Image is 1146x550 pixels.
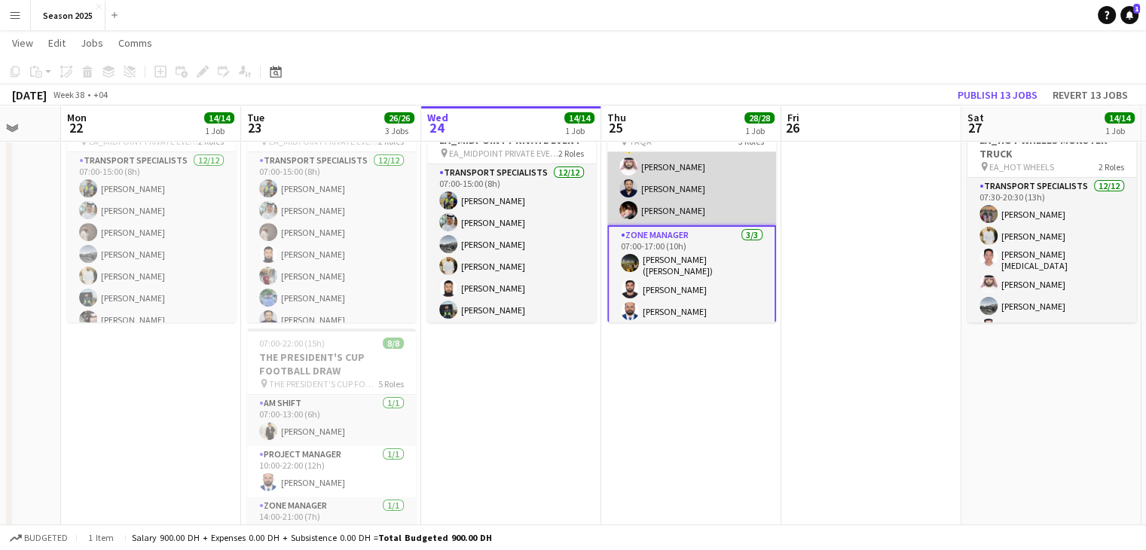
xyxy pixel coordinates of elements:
span: Sat [967,111,984,124]
h3: EA_HOT WHEELS MONSTER TRUCK [967,133,1136,160]
span: EA_MIDPOINT PRIVATE EVENT [449,148,558,159]
span: Thu [607,111,626,124]
span: 8/8 [383,338,404,349]
span: 5 Roles [378,378,404,390]
app-card-role: Transport Specialists12/1207:00-15:00 (8h)[PERSON_NAME][PERSON_NAME][PERSON_NAME][PERSON_NAME][PE... [67,152,236,444]
span: Comms [118,36,152,50]
span: Tue [247,111,264,124]
span: Total Budgeted 900.00 DH [378,532,492,543]
span: 23 [245,119,264,136]
div: 1 Job [565,125,594,136]
a: 1 [1120,6,1138,24]
div: +04 [93,89,108,100]
a: View [6,33,39,53]
a: Jobs [75,33,109,53]
button: Budgeted [8,530,70,546]
app-card-role: Transport Specialists12/1207:30-20:30 (13h)[PERSON_NAME][PERSON_NAME][PERSON_NAME][MEDICAL_DATA][... [967,178,1136,474]
span: Budgeted [24,533,68,543]
a: Edit [42,33,72,53]
app-card-role: AM SHIFT1/107:00-13:00 (6h)[PERSON_NAME] [247,395,416,446]
span: THE PRESIDENT'S CUP FOOTBALL DRAW [269,378,378,390]
div: 3 Jobs [385,125,414,136]
button: Publish 13 jobs [952,85,1044,105]
div: [DATE] [12,87,47,102]
span: 27 [965,119,984,136]
span: 1 [1133,4,1140,14]
span: 25 [605,119,626,136]
span: EA_HOT WHEELS [989,161,1054,173]
span: 22 [65,119,87,136]
button: Season 2025 [31,1,105,30]
span: 26/26 [384,112,414,124]
button: Revert 13 jobs [1047,85,1134,105]
span: Mon [67,111,87,124]
span: 14/14 [204,112,234,124]
span: 28/28 [744,112,775,124]
app-job-card: In progress07:00-15:00 (8h)14/14EA_MIDPOINT PRIVATE EVENT EA_MIDPOINT PRIVATE EVENT2 RolesTranspo... [427,99,596,322]
span: 2 Roles [1099,161,1124,173]
span: 24 [425,119,448,136]
span: Jobs [81,36,103,50]
span: 26 [785,119,799,136]
app-job-card: Updated07:30-20:30 (13h)14/14EA_HOT WHEELS MONSTER TRUCK EA_HOT WHEELS2 RolesTransport Specialist... [967,99,1136,322]
app-job-card: 07:00-15:00 (8h)14/14EA_MIDPOINT PRIVATE EVENT EA_MIDPOINT PRIVATE EVENT2 RolesTransport Speciali... [67,99,236,322]
app-job-card: 07:00-15:00 (8h)14/14EA_MIDPOINT PRIVATE EVENT EA_MIDPOINT PRIVATE EVENT2 RolesTransport Speciali... [247,99,416,322]
span: View [12,36,33,50]
div: 1 Job [205,125,234,136]
a: Comms [112,33,158,53]
div: 1 Job [1105,125,1134,136]
h3: THE PRESIDENT'S CUP FOOTBALL DRAW [247,350,416,377]
span: Wed [427,111,448,124]
span: 1 item [83,532,119,543]
app-card-role: Project Manager1/110:00-22:00 (12h)[PERSON_NAME] [247,446,416,497]
span: 07:00-22:00 (15h) [259,338,325,349]
app-card-role: Transport Specialists12/1207:00-15:00 (8h)[PERSON_NAME][PERSON_NAME][PERSON_NAME][PERSON_NAME][PE... [247,152,416,444]
span: 14/14 [564,112,594,124]
span: 14/14 [1105,112,1135,124]
app-card-role: Zone Manager3/307:00-17:00 (10h)[PERSON_NAME] ([PERSON_NAME])[PERSON_NAME][PERSON_NAME] [607,225,776,328]
span: 2 Roles [558,148,584,159]
div: 1 Job [745,125,774,136]
app-card-role: Zone Manager1/114:00-21:00 (7h)[PERSON_NAME] [247,497,416,548]
app-job-card: 07:00-17:00 (10h)28/28TAQA TAQA3 Roles[PERSON_NAME]Ovais Ghaffar[PERSON_NAME][PERSON_NAME][PERSON... [607,99,776,322]
div: Salary 900.00 DH + Expenses 0.00 DH + Subsistence 0.00 DH = [132,532,492,543]
span: Edit [48,36,66,50]
span: Fri [787,111,799,124]
app-card-role: Transport Specialists12/1207:00-15:00 (8h)[PERSON_NAME][PERSON_NAME][PERSON_NAME][PERSON_NAME][PE... [427,164,596,456]
span: Week 38 [50,89,87,100]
